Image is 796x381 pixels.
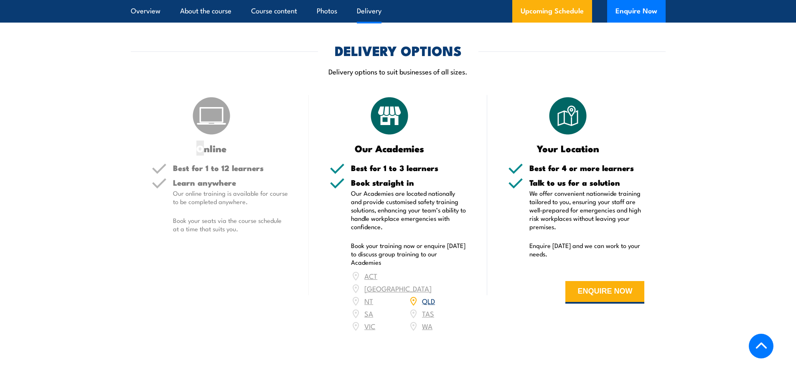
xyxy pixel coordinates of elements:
[529,189,645,231] p: We offer convenient nationwide training tailored to you, ensuring your staff are well-prepared fo...
[422,296,435,306] a: QLD
[351,164,466,172] h5: Best for 1 to 3 learners
[152,143,272,153] h3: Online
[173,189,288,206] p: Our online training is available for course to be completed anywhere.
[330,143,450,153] h3: Our Academies
[131,66,666,76] p: Delivery options to suit businesses of all sizes.
[529,179,645,187] h5: Talk to us for a solution
[351,179,466,187] h5: Book straight in
[529,241,645,258] p: Enquire [DATE] and we can work to your needs.
[173,216,288,233] p: Book your seats via the course schedule at a time that suits you.
[173,179,288,187] h5: Learn anywhere
[529,164,645,172] h5: Best for 4 or more learners
[508,143,628,153] h3: Your Location
[335,44,462,56] h2: DELIVERY OPTIONS
[565,281,644,304] button: ENQUIRE NOW
[351,241,466,266] p: Book your training now or enquire [DATE] to discuss group training to our Academies
[173,164,288,172] h5: Best for 1 to 12 learners
[351,189,466,231] p: Our Academies are located nationally and provide customised safety training solutions, enhancing ...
